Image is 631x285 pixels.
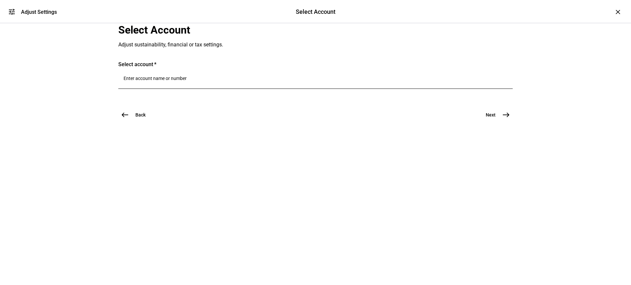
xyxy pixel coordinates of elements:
[502,111,510,119] mat-icon: east
[296,8,336,16] div: Select Account
[118,108,153,121] button: Back
[478,108,513,121] button: Next
[124,76,507,81] input: Number
[486,112,496,118] span: Next
[118,61,513,68] div: Select account
[613,7,623,17] div: ×
[135,112,146,118] span: Back
[121,111,129,119] mat-icon: west
[118,24,414,36] div: Select Account
[21,9,57,15] div: Adjust Settings
[8,8,16,16] mat-icon: tune
[118,41,414,48] div: Adjust sustainability, financial or tax settings.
